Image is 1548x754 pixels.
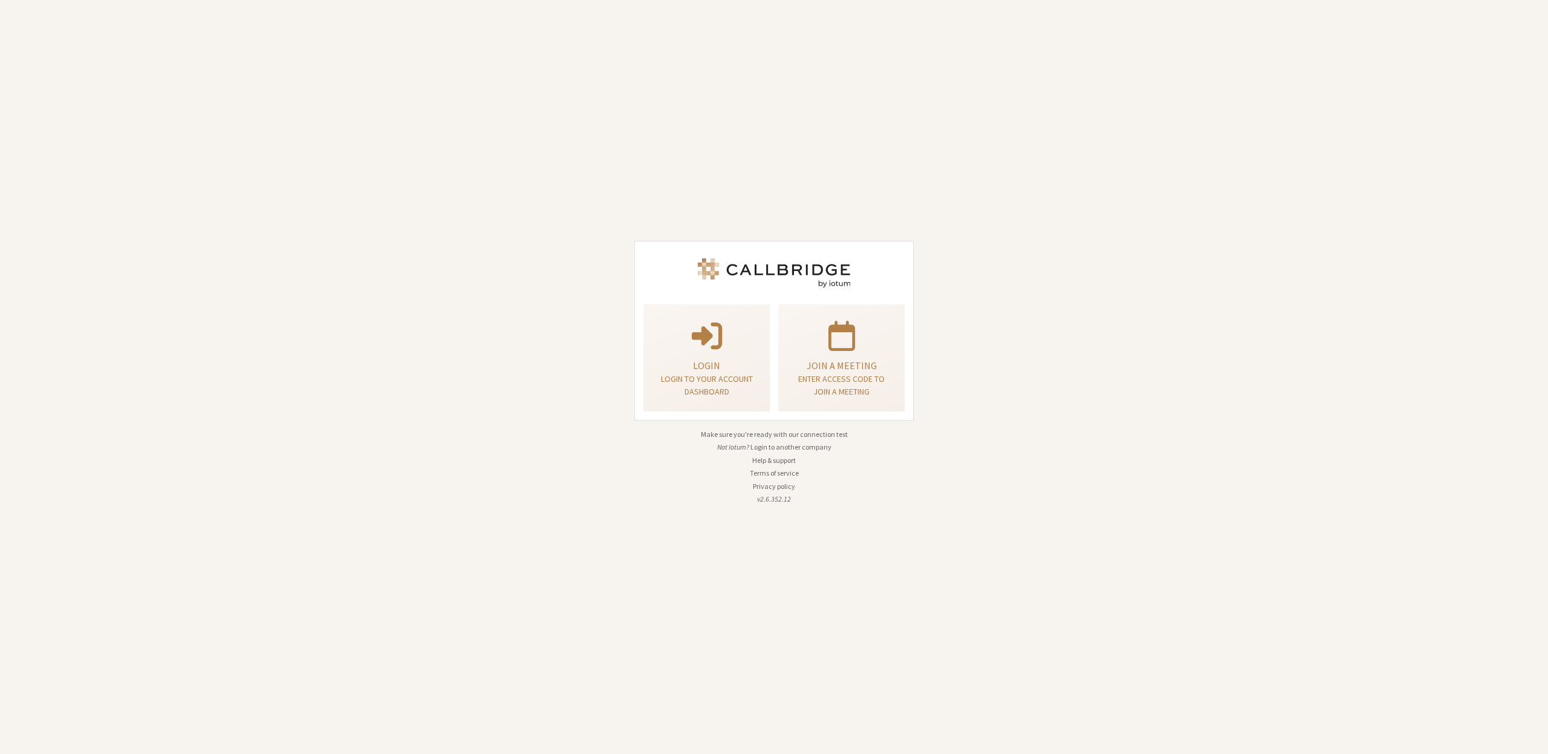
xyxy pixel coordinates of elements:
a: Join a meetingEnter access code to join a meeting [778,304,905,411]
p: Join a meeting [793,358,889,373]
img: Iotum [695,258,853,287]
p: Login [659,358,755,373]
p: Enter access code to join a meeting [793,373,889,398]
button: Login to another company [750,442,831,453]
a: Make sure you're ready with our connection test [701,430,848,439]
p: Login to your account dashboard [659,373,755,398]
a: Help & support [752,456,796,465]
a: Privacy policy [753,482,795,491]
button: LoginLogin to your account dashboard [643,304,770,411]
li: Not Iotum? [634,442,914,453]
a: Terms of service [750,468,799,477]
iframe: Chat [1518,723,1539,746]
li: v2.6.352.12 [634,494,914,505]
